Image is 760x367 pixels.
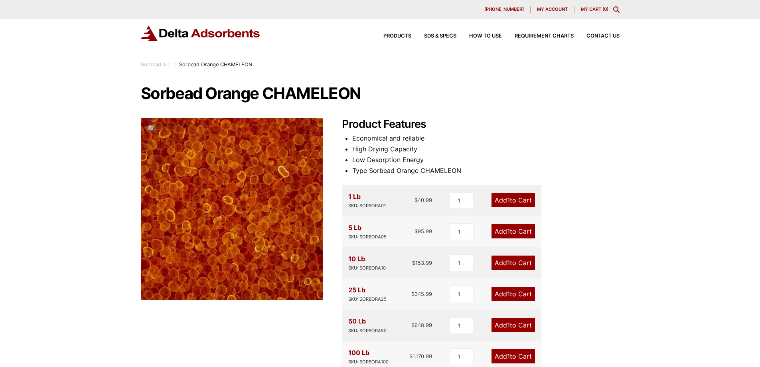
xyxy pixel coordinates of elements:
[604,6,607,12] span: 0
[348,191,386,210] div: 1 Lb
[412,260,415,266] span: $
[507,352,510,360] span: 1
[348,264,386,272] div: SKU: SORBORA10
[411,291,432,297] bdi: 345.99
[348,222,387,241] div: 5 Lb
[456,34,502,39] a: How to Use
[478,6,531,13] a: [PHONE_NUMBER]
[411,322,432,328] bdi: 648.99
[348,296,387,303] div: SKU: SORBORA25
[515,34,574,39] span: Requirement Charts
[141,85,620,102] h1: Sorbead Orange CHAMELEON
[411,34,456,39] a: SDS & SPECS
[507,196,510,204] span: 1
[141,204,323,212] a: Sorbead Orange CHAMELEON
[574,34,620,39] a: Contact Us
[383,34,411,39] span: Products
[492,349,535,363] a: Add1to Cart
[492,318,535,332] a: Add1to Cart
[415,197,418,203] span: $
[411,322,415,328] span: $
[348,327,387,335] div: SKU: SORBORA50
[141,118,323,300] img: Sorbead Orange CHAMELEON
[531,6,574,13] a: My account
[411,291,415,297] span: $
[507,227,510,235] span: 1
[424,34,456,39] span: SDS & SPECS
[348,254,386,272] div: 10 Lb
[492,256,535,270] a: Add1to Cart
[409,353,432,359] bdi: 1,170.99
[492,224,535,238] a: Add1to Cart
[348,358,389,366] div: SKU: SORBORA100
[415,228,432,234] bdi: 95.99
[581,6,608,12] a: My Cart (0)
[409,353,413,359] span: $
[179,61,253,67] span: Sorbead Orange CHAMELEON
[348,316,387,334] div: 50 Lb
[141,118,163,140] a: View full-screen image gallery
[613,6,620,13] div: Toggle Modal Content
[348,347,389,366] div: 100 Lb
[174,61,175,67] span: :
[352,155,620,165] li: Low Desorption Energy
[507,321,510,329] span: 1
[348,202,386,210] div: SKU: SORBORA01
[352,133,620,144] li: Economical and reliable
[141,26,261,41] img: Delta Adsorbents
[492,193,535,207] a: Add1to Cart
[141,61,170,67] a: Sorbead Air
[352,144,620,155] li: High Drying Capacity
[507,290,510,298] span: 1
[348,233,387,241] div: SKU: SORBORA05
[484,7,524,12] span: [PHONE_NUMBER]
[415,228,418,234] span: $
[469,34,502,39] span: How to Use
[342,118,620,131] h2: Product Features
[412,260,432,266] bdi: 153.99
[352,165,620,176] li: Type Sorbead Orange CHAMELEON
[492,287,535,301] a: Add1to Cart
[147,124,156,133] span: 🔍
[537,7,568,12] span: My account
[415,197,432,203] bdi: 40.99
[371,34,411,39] a: Products
[507,259,510,267] span: 1
[502,34,574,39] a: Requirement Charts
[586,34,620,39] span: Contact Us
[348,285,387,303] div: 25 Lb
